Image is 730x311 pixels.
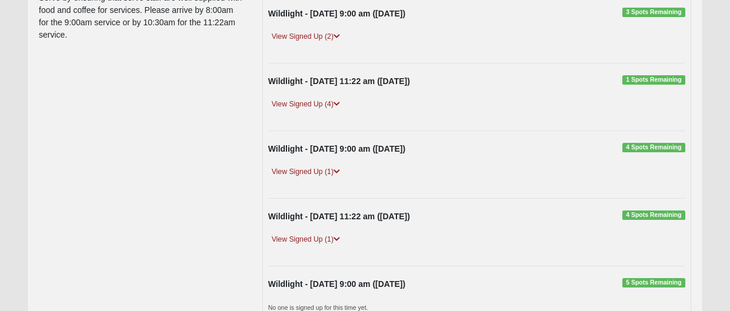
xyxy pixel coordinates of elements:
span: 4 Spots Remaining [622,143,685,152]
a: View Signed Up (4) [268,98,344,111]
span: 1 Spots Remaining [622,75,685,85]
strong: Wildlight - [DATE] 9:00 am ([DATE]) [268,279,405,289]
span: 5 Spots Remaining [622,278,685,287]
strong: Wildlight - [DATE] 9:00 am ([DATE]) [268,144,405,153]
span: 4 Spots Remaining [622,210,685,220]
strong: Wildlight - [DATE] 9:00 am ([DATE]) [268,9,405,18]
strong: Wildlight - [DATE] 11:22 am ([DATE]) [268,212,410,221]
a: View Signed Up (1) [268,166,344,178]
small: No one is signed up for this time yet. [268,304,368,311]
strong: Wildlight - [DATE] 11:22 am ([DATE]) [268,76,410,86]
a: View Signed Up (2) [268,31,344,43]
a: View Signed Up (1) [268,233,344,246]
span: 3 Spots Remaining [622,8,685,17]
